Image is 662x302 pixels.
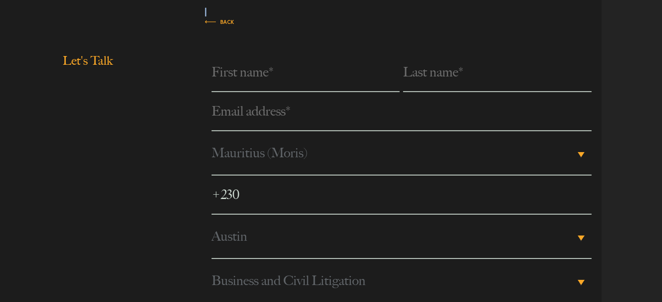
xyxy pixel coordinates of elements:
[212,53,400,92] input: First name*
[63,53,185,85] h2: Let's Talk
[205,20,235,25] span: Back
[578,152,585,157] b: ▾
[578,236,585,241] b: ▾
[205,17,235,26] a: Back to Insights
[212,215,575,258] span: Austin
[212,92,591,131] input: Email address*
[403,53,591,92] input: Last name*
[212,131,575,175] span: Mauritius (Moris)
[212,176,591,215] input: Phone number
[578,280,585,285] b: ▾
